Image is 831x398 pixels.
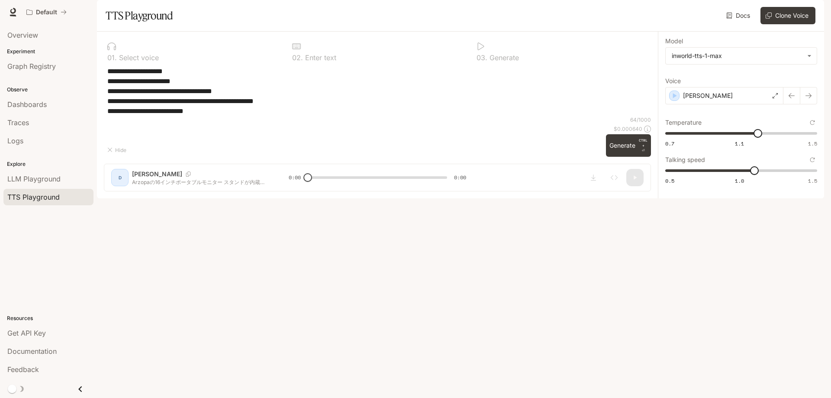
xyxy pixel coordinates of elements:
[665,140,674,147] span: 0.7
[735,140,744,147] span: 1.1
[735,177,744,184] span: 1.0
[725,7,754,24] a: Docs
[808,140,817,147] span: 1.5
[665,38,683,44] p: Model
[665,177,674,184] span: 0.5
[639,138,647,148] p: CTRL +
[808,155,817,165] button: Reset to default
[760,7,815,24] button: Clone Voice
[665,120,702,126] p: Temperature
[672,52,803,60] div: inworld-tts-1-max
[107,54,117,61] p: 0 1 .
[36,9,57,16] p: Default
[117,54,159,61] p: Select voice
[666,48,817,64] div: inworld-tts-1-max
[606,134,651,157] button: GenerateCTRL +⏎
[665,157,705,163] p: Talking speed
[808,177,817,184] span: 1.5
[104,143,132,157] button: Hide
[683,91,733,100] p: [PERSON_NAME]
[487,54,519,61] p: Generate
[665,78,681,84] p: Voice
[303,54,336,61] p: Enter text
[808,118,817,127] button: Reset to default
[292,54,303,61] p: 0 2 .
[23,3,71,21] button: All workspaces
[477,54,487,61] p: 0 3 .
[106,7,173,24] h1: TTS Playground
[639,138,647,153] p: ⏎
